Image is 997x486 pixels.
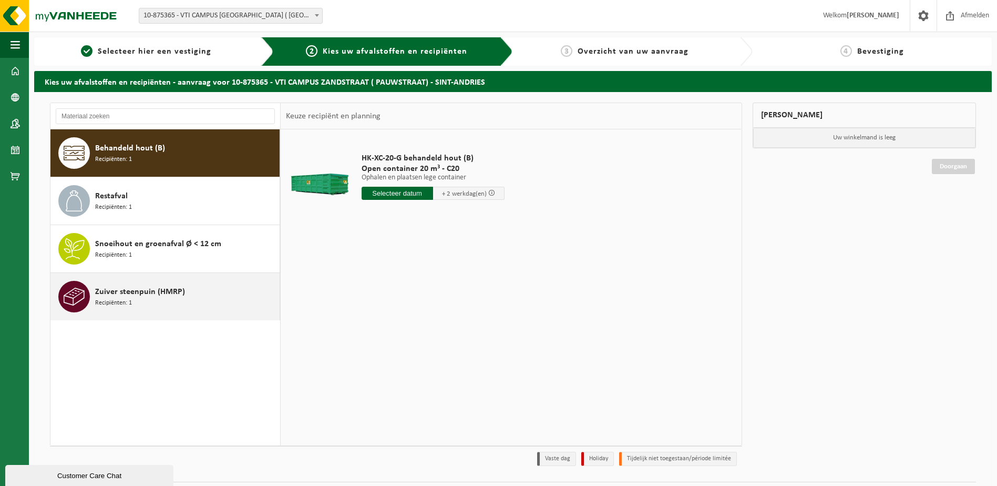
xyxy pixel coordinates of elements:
[753,103,977,128] div: [PERSON_NAME]
[323,47,467,56] span: Kies uw afvalstoffen en recipiënten
[537,452,576,466] li: Vaste dag
[619,452,737,466] li: Tijdelijk niet toegestaan/période limitée
[5,463,176,486] iframe: chat widget
[50,129,280,177] button: Behandeld hout (B) Recipiënten: 1
[81,45,92,57] span: 1
[139,8,323,24] span: 10-875365 - VTI CAMPUS ZANDSTRAAT ( PAUWSTRAAT) - SINT-ANDRIES
[95,142,165,155] span: Behandeld hout (B)
[50,177,280,225] button: Restafval Recipiënten: 1
[581,452,614,466] li: Holiday
[847,12,899,19] strong: [PERSON_NAME]
[578,47,688,56] span: Overzicht van uw aanvraag
[95,286,185,298] span: Zuiver steenpuin (HMRP)
[95,298,132,308] span: Recipiënten: 1
[98,47,211,56] span: Selecteer hier een vestiging
[362,174,505,181] p: Ophalen en plaatsen lege container
[139,8,322,23] span: 10-875365 - VTI CAMPUS ZANDSTRAAT ( PAUWSTRAAT) - SINT-ANDRIES
[362,153,505,164] span: HK-XC-20-G behandeld hout (B)
[306,45,317,57] span: 2
[34,71,992,92] h2: Kies uw afvalstoffen en recipiënten - aanvraag voor 10-875365 - VTI CAMPUS ZANDSTRAAT ( PAUWSTRAA...
[50,273,280,320] button: Zuiver steenpuin (HMRP) Recipiënten: 1
[50,225,280,273] button: Snoeihout en groenafval Ø < 12 cm Recipiënten: 1
[95,155,132,165] span: Recipiënten: 1
[362,187,433,200] input: Selecteer datum
[362,164,505,174] span: Open container 20 m³ - C20
[95,202,132,212] span: Recipiënten: 1
[56,108,275,124] input: Materiaal zoeken
[442,190,487,197] span: + 2 werkdag(en)
[932,159,975,174] a: Doorgaan
[840,45,852,57] span: 4
[281,103,386,129] div: Keuze recipiënt en planning
[95,250,132,260] span: Recipiënten: 1
[39,45,253,58] a: 1Selecteer hier een vestiging
[95,190,128,202] span: Restafval
[753,128,976,148] p: Uw winkelmand is leeg
[561,45,572,57] span: 3
[95,238,221,250] span: Snoeihout en groenafval Ø < 12 cm
[857,47,904,56] span: Bevestiging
